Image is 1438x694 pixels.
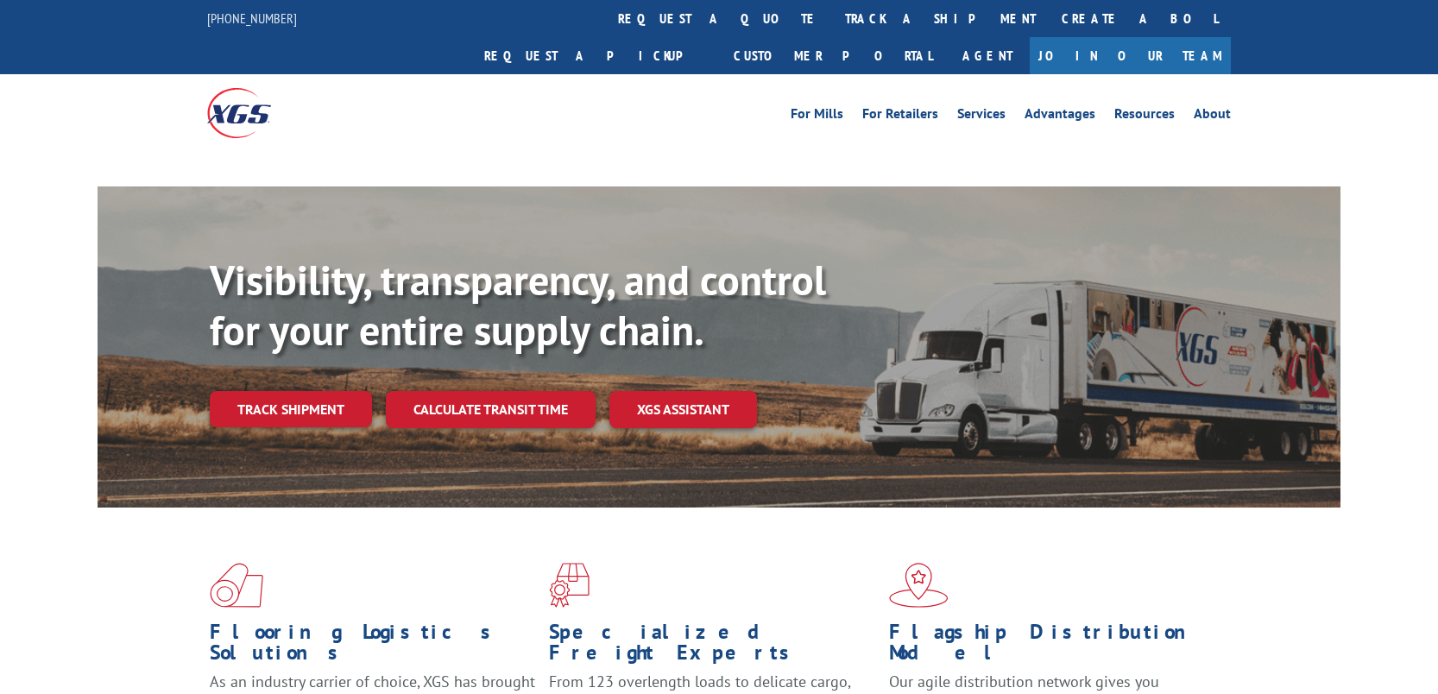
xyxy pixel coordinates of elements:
a: Resources [1114,107,1175,126]
a: About [1194,107,1231,126]
img: xgs-icon-focused-on-flooring-red [549,563,590,608]
h1: Flagship Distribution Model [889,621,1215,672]
a: Request a pickup [471,37,721,74]
a: Join Our Team [1030,37,1231,74]
a: For Retailers [862,107,938,126]
a: For Mills [791,107,843,126]
a: Calculate transit time [386,391,596,428]
img: xgs-icon-total-supply-chain-intelligence-red [210,563,263,608]
a: Customer Portal [721,37,945,74]
a: [PHONE_NUMBER] [207,9,297,27]
h1: Specialized Freight Experts [549,621,875,672]
b: Visibility, transparency, and control for your entire supply chain. [210,253,826,356]
img: xgs-icon-flagship-distribution-model-red [889,563,949,608]
a: XGS ASSISTANT [609,391,757,428]
h1: Flooring Logistics Solutions [210,621,536,672]
a: Advantages [1025,107,1095,126]
a: Agent [945,37,1030,74]
a: Services [957,107,1006,126]
a: Track shipment [210,391,372,427]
